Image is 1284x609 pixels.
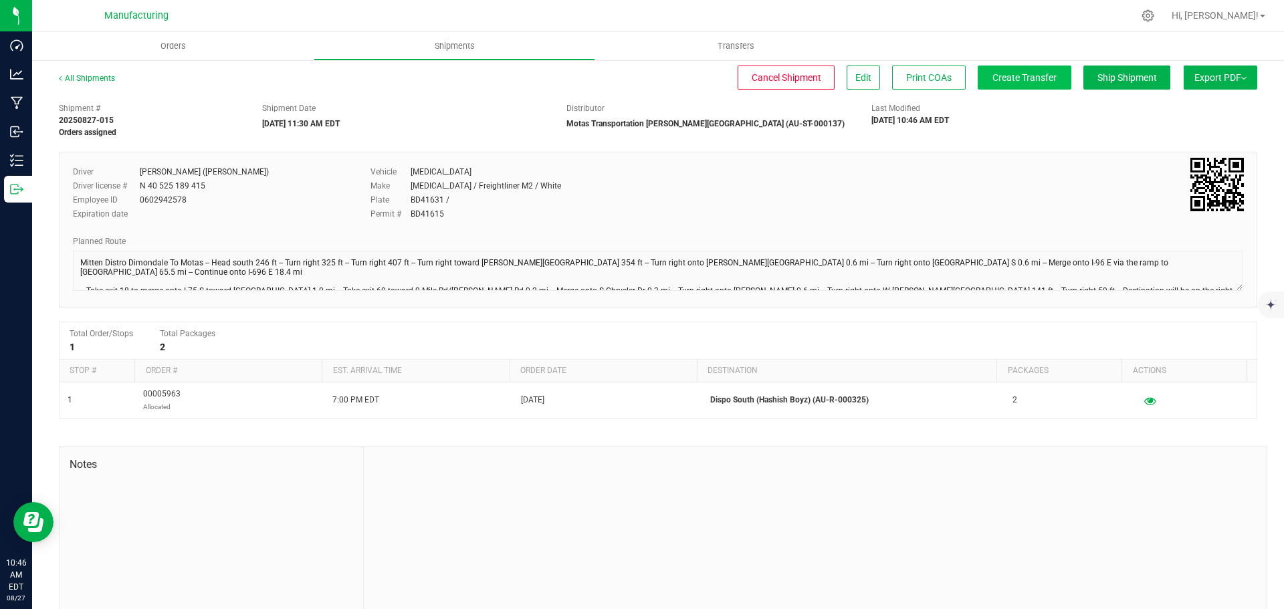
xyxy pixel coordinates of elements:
label: Employee ID [73,194,140,206]
div: Manage settings [1140,9,1156,22]
p: 08/27 [6,593,26,603]
span: 7:00 PM EDT [332,394,379,406]
a: All Shipments [59,74,115,83]
iframe: Resource center [13,502,53,542]
inline-svg: Outbound [10,182,23,196]
span: Manufacturing [104,10,169,21]
label: Shipment Date [262,102,316,114]
th: Order date [510,360,697,382]
th: Est. arrival time [322,360,509,382]
span: Transfers [700,40,772,52]
th: Destination [697,360,996,382]
span: Notes [70,457,353,473]
strong: [DATE] 10:46 AM EDT [871,116,949,125]
span: 1 [68,394,72,406]
a: Orders [32,32,314,60]
inline-svg: Dashboard [10,39,23,52]
div: [MEDICAL_DATA] [411,166,471,178]
label: Expiration date [73,208,140,220]
span: Orders [142,40,204,52]
th: Actions [1121,360,1247,382]
label: Permit # [370,208,411,220]
button: Ship Shipment [1083,66,1170,90]
span: Shipments [417,40,493,52]
strong: 20250827-015 [59,116,114,125]
a: Shipments [314,32,595,60]
strong: 2 [160,342,165,352]
span: Planned Route [73,237,126,246]
span: Shipment # [59,102,242,114]
span: Create Transfer [992,72,1057,83]
button: Cancel Shipment [738,66,835,90]
span: 2 [1012,394,1017,406]
label: Driver license # [73,180,140,192]
button: Create Transfer [978,66,1071,90]
div: [PERSON_NAME] ([PERSON_NAME]) [140,166,269,178]
inline-svg: Inventory [10,154,23,167]
div: N 40 525 189 415 [140,180,205,192]
span: Cancel Shipment [752,72,821,83]
div: BD41631 / [411,194,449,206]
p: Dispo South (Hashish Boyz) (AU-R-000325) [710,394,996,406]
th: Order # [134,360,322,382]
strong: Motas Transportation [PERSON_NAME][GEOGRAPHIC_DATA] (AU-ST-000137) [566,119,845,128]
label: Vehicle [370,166,411,178]
a: Transfers [595,32,877,60]
strong: [DATE] 11:30 AM EDT [262,119,340,128]
button: Edit [847,66,880,90]
label: Last Modified [871,102,920,114]
span: Total Packages [160,329,215,338]
img: Scan me! [1190,158,1244,211]
strong: Orders assigned [59,128,116,137]
label: Plate [370,194,411,206]
th: Stop # [60,360,134,382]
span: Edit [855,72,871,83]
p: 10:46 AM EDT [6,557,26,593]
qrcode: 20250827-015 [1190,158,1244,211]
label: Distributor [566,102,605,114]
span: Export PDF [1194,72,1247,83]
button: Print COAs [892,66,966,90]
div: 0602942578 [140,194,187,206]
div: [MEDICAL_DATA] / Freightliner M2 / White [411,180,561,192]
span: Ship Shipment [1097,72,1157,83]
inline-svg: Manufacturing [10,96,23,110]
inline-svg: Inbound [10,125,23,138]
label: Driver [73,166,140,178]
span: [DATE] [521,394,544,406]
button: Export PDF [1184,66,1257,90]
th: Packages [996,360,1121,382]
div: BD41615 [411,208,444,220]
span: Hi, [PERSON_NAME]! [1172,10,1259,21]
span: Print COAs [906,72,952,83]
inline-svg: Analytics [10,68,23,81]
span: Total Order/Stops [70,329,133,338]
strong: 1 [70,342,75,352]
label: Make [370,180,411,192]
p: Allocated [143,400,181,413]
span: 00005963 [143,388,181,413]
